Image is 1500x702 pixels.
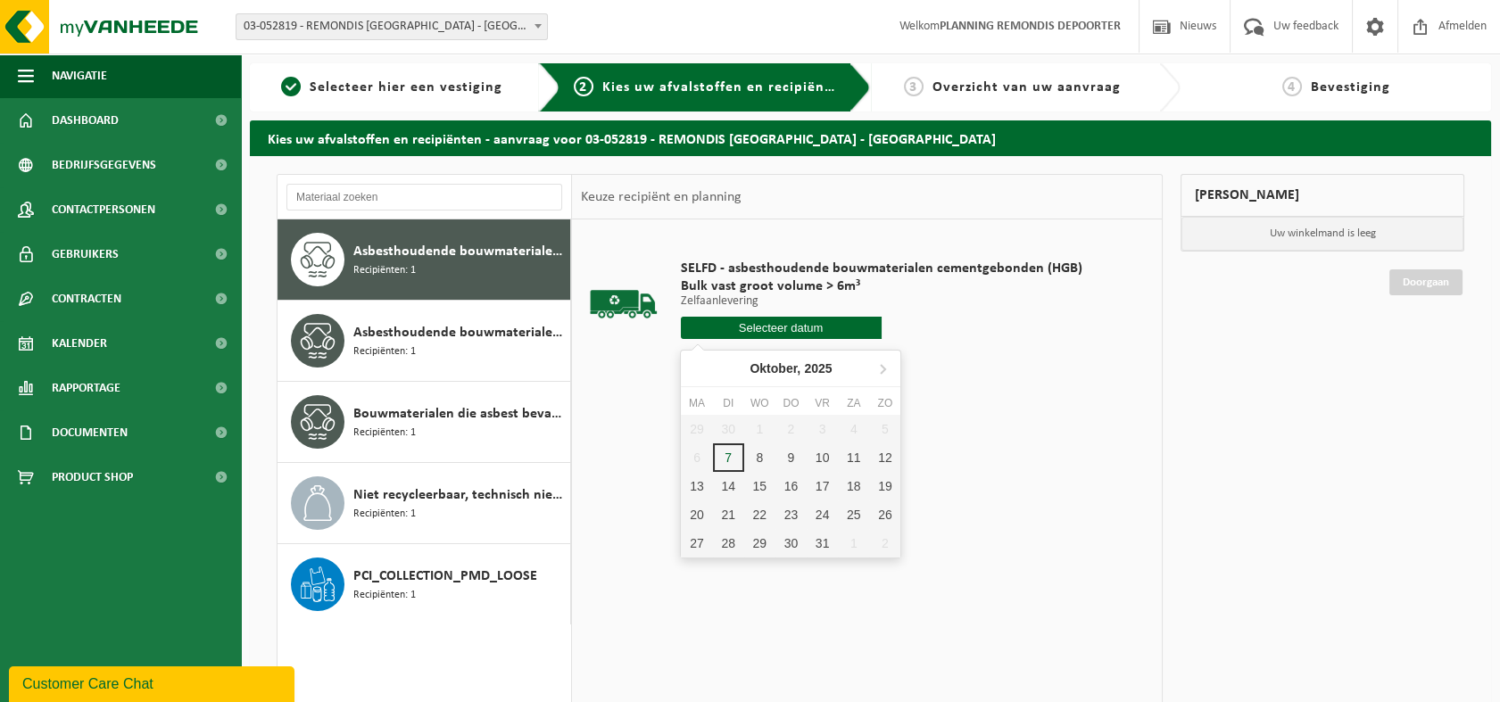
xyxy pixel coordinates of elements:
[681,529,712,557] div: 27
[681,260,1082,277] span: SELFD - asbesthoudende bouwmaterialen cementgebonden (HGB)
[572,175,750,219] div: Keuze recipiënt en planning
[278,544,571,624] button: PCI_COLLECTION_PMD_LOOSE Recipiënten: 1
[838,394,869,412] div: za
[250,120,1491,155] h2: Kies uw afvalstoffen en recipiënten - aanvraag voor 03-052819 - REMONDIS [GEOGRAPHIC_DATA] - [GEO...
[353,566,537,587] span: PCI_COLLECTION_PMD_LOOSE
[713,472,744,500] div: 14
[353,587,416,604] span: Recipiënten: 1
[681,277,1082,295] span: Bulk vast groot volume > 6m³
[838,443,869,472] div: 11
[52,143,156,187] span: Bedrijfsgegevens
[1282,77,1302,96] span: 4
[807,472,838,500] div: 17
[353,343,416,360] span: Recipiënten: 1
[775,443,807,472] div: 9
[904,77,924,96] span: 3
[744,529,775,557] div: 29
[353,484,566,506] span: Niet recycleerbaar, technisch niet verbrandbaar afval (brandbaar)
[278,301,571,382] button: Asbesthoudende bouwmaterialen cementgebonden met isolatie(hechtgebonden) Recipiënten: 1
[775,472,807,500] div: 16
[838,500,869,529] div: 25
[52,366,120,410] span: Rapportage
[713,443,744,472] div: 7
[742,354,839,383] div: Oktober,
[744,443,775,472] div: 8
[353,403,566,425] span: Bouwmaterialen die asbest bevatten gebonden aan cement, bitumen, kunststof of lijm (hechtgebonden...
[1389,269,1463,295] a: Doorgaan
[1181,174,1464,217] div: [PERSON_NAME]
[353,241,566,262] span: Asbesthoudende bouwmaterialen cementgebonden (hechtgebonden)
[869,394,900,412] div: zo
[869,472,900,500] div: 19
[281,77,301,96] span: 1
[353,262,416,279] span: Recipiënten: 1
[1311,80,1390,95] span: Bevestiging
[52,321,107,366] span: Kalender
[681,500,712,529] div: 20
[744,394,775,412] div: wo
[838,472,869,500] div: 18
[807,443,838,472] div: 10
[713,529,744,557] div: 28
[52,98,119,143] span: Dashboard
[713,394,744,412] div: di
[681,295,1082,308] p: Zelfaanlevering
[869,529,900,557] div: 2
[259,77,525,98] a: 1Selecteer hier een vestiging
[52,54,107,98] span: Navigatie
[681,472,712,500] div: 13
[869,500,900,529] div: 26
[1181,217,1463,251] p: Uw winkelmand is leeg
[286,184,562,211] input: Materiaal zoeken
[775,500,807,529] div: 23
[310,80,502,95] span: Selecteer hier een vestiging
[932,80,1121,95] span: Overzicht van uw aanvraag
[574,77,593,96] span: 2
[744,500,775,529] div: 22
[681,394,712,412] div: ma
[869,443,900,472] div: 12
[52,410,128,455] span: Documenten
[353,322,566,343] span: Asbesthoudende bouwmaterialen cementgebonden met isolatie(hechtgebonden)
[838,529,869,557] div: 1
[353,425,416,442] span: Recipiënten: 1
[52,277,121,321] span: Contracten
[9,663,298,702] iframe: chat widget
[744,472,775,500] div: 15
[236,14,547,39] span: 03-052819 - REMONDIS WEST-VLAANDEREN - OOSTENDE
[236,13,548,40] span: 03-052819 - REMONDIS WEST-VLAANDEREN - OOSTENDE
[52,232,119,277] span: Gebruikers
[278,219,571,301] button: Asbesthoudende bouwmaterialen cementgebonden (hechtgebonden) Recipiënten: 1
[52,187,155,232] span: Contactpersonen
[775,394,807,412] div: do
[278,382,571,463] button: Bouwmaterialen die asbest bevatten gebonden aan cement, bitumen, kunststof of lijm (hechtgebonden...
[602,80,848,95] span: Kies uw afvalstoffen en recipiënten
[940,20,1121,33] strong: PLANNING REMONDIS DEPOORTER
[807,500,838,529] div: 24
[713,500,744,529] div: 21
[278,463,571,544] button: Niet recycleerbaar, technisch niet verbrandbaar afval (brandbaar) Recipiënten: 1
[807,394,838,412] div: vr
[353,506,416,523] span: Recipiënten: 1
[807,529,838,557] div: 31
[804,362,832,375] i: 2025
[681,317,882,339] input: Selecteer datum
[775,529,807,557] div: 30
[52,455,133,500] span: Product Shop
